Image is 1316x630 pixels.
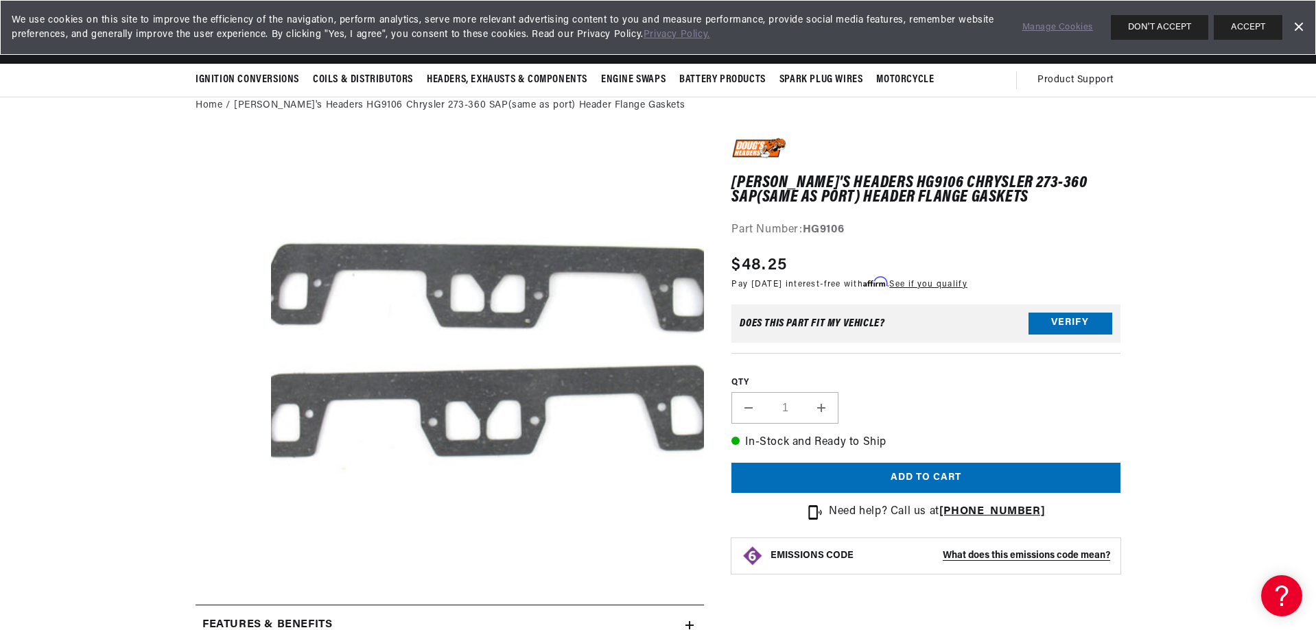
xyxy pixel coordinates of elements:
[1111,15,1208,40] button: DON'T ACCEPT
[803,224,845,235] strong: HG9106
[1214,15,1282,40] button: ACCEPT
[731,176,1120,204] h1: [PERSON_NAME]'s Headers HG9106 Chrysler 273-360 SAP(same as port) Header Flange Gaskets
[731,463,1120,494] button: Add to cart
[869,64,941,96] summary: Motorcycle
[313,73,413,87] span: Coils & Distributors
[731,377,1120,389] label: QTY
[889,280,967,289] a: See if you qualify - Learn more about Affirm Financing (opens in modal)
[1037,64,1120,97] summary: Product Support
[829,503,1045,521] p: Need help? Call us at
[196,138,704,577] media-gallery: Gallery Viewer
[644,29,710,40] a: Privacy Policy.
[196,98,1120,113] nav: breadcrumbs
[1029,313,1112,335] button: Verify
[1022,21,1093,35] a: Manage Cookies
[731,278,967,291] p: Pay [DATE] interest-free with .
[943,550,1110,561] strong: What does this emissions code mean?
[196,73,299,87] span: Ignition Conversions
[12,13,1003,42] span: We use cookies on this site to improve the efficiency of the navigation, perform analytics, serve...
[306,64,420,96] summary: Coils & Distributors
[594,64,672,96] summary: Engine Swaps
[1288,17,1308,38] a: Dismiss Banner
[196,98,222,113] a: Home
[740,318,884,329] div: Does This part fit My vehicle?
[1037,73,1114,88] span: Product Support
[731,253,787,278] span: $48.25
[601,73,666,87] span: Engine Swaps
[234,98,685,113] a: [PERSON_NAME]'s Headers HG9106 Chrysler 273-360 SAP(same as port) Header Flange Gaskets
[196,64,306,96] summary: Ignition Conversions
[771,550,854,561] strong: EMISSIONS CODE
[863,277,887,287] span: Affirm
[876,73,934,87] span: Motorcycle
[939,506,1045,517] a: [PHONE_NUMBER]
[773,64,870,96] summary: Spark Plug Wires
[771,550,1110,562] button: EMISSIONS CODEWhat does this emissions code mean?
[731,434,1120,452] p: In-Stock and Ready to Ship
[742,545,764,567] img: Emissions code
[672,64,773,96] summary: Battery Products
[427,73,587,87] span: Headers, Exhausts & Components
[779,73,863,87] span: Spark Plug Wires
[731,221,1120,239] div: Part Number:
[679,73,766,87] span: Battery Products
[420,64,594,96] summary: Headers, Exhausts & Components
